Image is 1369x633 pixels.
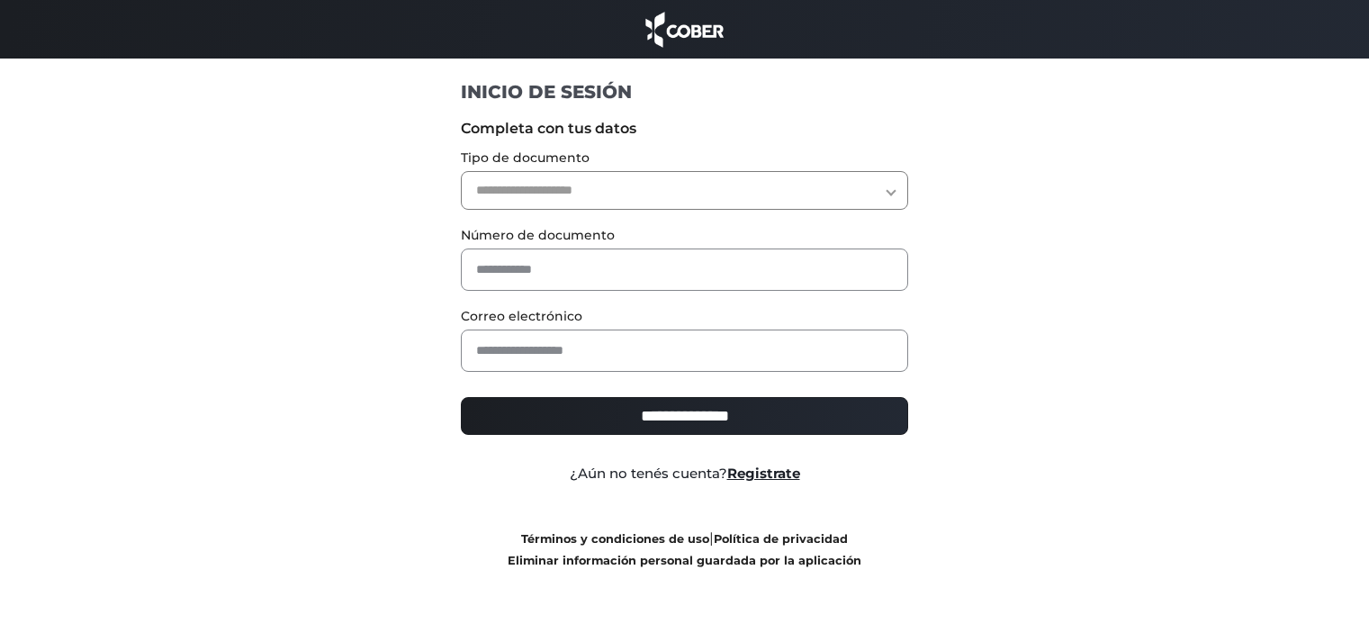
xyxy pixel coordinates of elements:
a: Términos y condiciones de uso [521,532,709,546]
a: Política de privacidad [714,532,848,546]
a: Eliminar información personal guardada por la aplicación [508,554,861,567]
label: Número de documento [461,226,908,245]
img: cober_marca.png [641,9,729,50]
label: Completa con tus datos [461,118,908,140]
label: Correo electrónico [461,307,908,326]
label: Tipo de documento [461,149,908,167]
div: ¿Aún no tenés cuenta? [447,464,922,484]
a: Registrate [727,465,800,482]
div: | [447,528,922,571]
h1: INICIO DE SESIÓN [461,80,908,104]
